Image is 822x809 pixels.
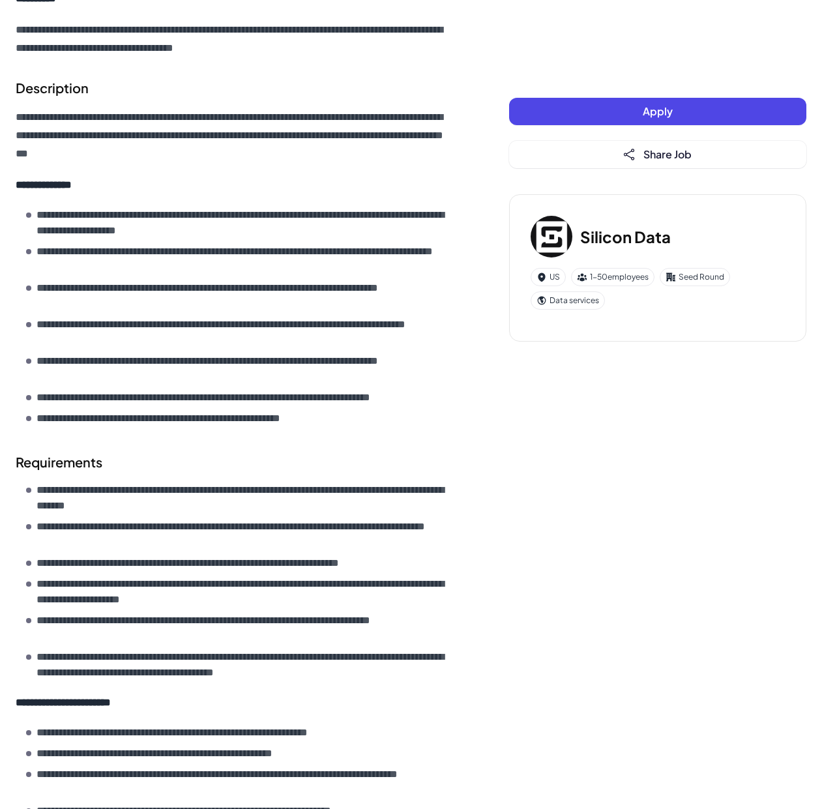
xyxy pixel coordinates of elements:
[531,268,566,286] div: US
[571,268,654,286] div: 1-50 employees
[509,98,806,125] button: Apply
[643,147,692,161] span: Share Job
[580,225,671,248] h3: Silicon Data
[16,78,457,98] h2: Description
[660,268,730,286] div: Seed Round
[16,452,457,472] h2: Requirements
[531,216,572,257] img: Si
[531,291,605,310] div: Data services
[643,104,673,118] span: Apply
[509,141,806,168] button: Share Job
